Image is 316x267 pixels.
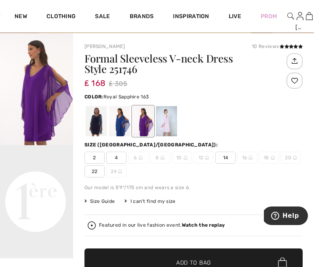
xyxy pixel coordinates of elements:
span: Inspiration [173,13,209,21]
div: Royal Sapphire 163 [109,106,130,136]
span: 10 [172,152,192,164]
img: search the website [287,11,294,21]
a: Brands [130,13,154,21]
div: Our model is 5'9"/175 cm and wears a size 6. [84,184,303,191]
span: Add to Bag [176,258,211,267]
img: ring-m.svg [139,156,143,160]
span: Royal Sapphire 163 [103,94,149,100]
span: 12 [194,152,214,164]
a: [PERSON_NAME] [84,44,125,49]
img: ring-m.svg [160,156,164,160]
span: 16 [237,152,257,164]
div: 10 Reviews [252,43,303,50]
div: Size ([GEOGRAPHIC_DATA]/[GEOGRAPHIC_DATA]): [84,141,219,148]
div: Featured in our live fashion event. [99,223,225,228]
div: [PERSON_NAME] [295,23,304,31]
span: 18 [259,152,279,164]
a: Clothing [46,13,76,21]
img: ring-m.svg [118,169,122,173]
span: Color: [84,94,103,100]
div: Midnight Blue [86,106,107,136]
span: 6 [128,152,148,164]
img: My Bag [306,11,313,21]
img: ring-m.svg [183,156,187,160]
a: New [15,13,27,21]
span: 2 [84,152,105,164]
img: Share [288,54,301,68]
img: ring-m.svg [293,156,297,160]
span: ₤ 305 [109,78,128,90]
div: I can't find my size [124,198,175,205]
img: Watch the replay [88,221,96,229]
span: ₤ 168 [84,70,106,88]
span: 4 [106,152,126,164]
strong: Watch the replay [182,222,225,228]
a: Prom [261,12,277,21]
img: ring-m.svg [249,156,253,160]
span: 14 [215,152,236,164]
div: Purple orchid [133,106,154,136]
h1: Formal Sleeveless V-neck Dress Style 251746 [84,53,284,74]
img: ring-m.svg [205,156,209,160]
a: Live [229,12,241,21]
img: 1ère Avenue [1,6,2,23]
a: Sale [95,13,110,21]
span: 8 [150,152,170,164]
img: My Info [297,11,303,21]
span: Size Guide [84,198,115,205]
a: 3 [305,11,314,21]
a: Sign In [297,12,303,20]
img: ring-m.svg [271,156,275,160]
span: 20 [281,152,301,164]
div: Quartz [156,106,177,136]
span: 24 [106,165,126,177]
span: 22 [84,165,105,177]
iframe: Opens a widget where you can find more information [264,207,308,227]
